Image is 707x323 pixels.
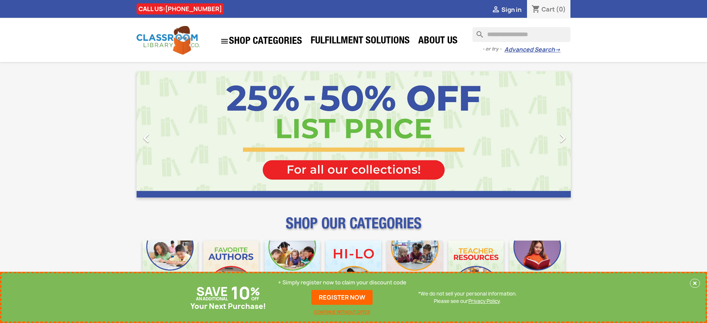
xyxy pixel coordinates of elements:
img: CLC_Phonics_And_Decodables_Mobile.jpg [265,241,320,296]
i:  [491,6,500,14]
input: Search [472,27,570,42]
img: CLC_Favorite_Authors_Mobile.jpg [203,241,259,296]
a:  Sign in [491,6,521,14]
ul: Carousel container [137,71,571,198]
a: Next [505,71,571,198]
a: Fulfillment Solutions [307,34,413,49]
i:  [220,37,229,46]
span: Sign in [501,6,521,14]
img: CLC_HiLo_Mobile.jpg [326,241,381,296]
a: SHOP CATEGORIES [216,33,306,49]
i: shopping_cart [531,5,540,14]
i:  [553,129,572,147]
img: CLC_Bulk_Mobile.jpg [143,241,198,296]
span: → [555,46,560,53]
p: SHOP OUR CATEGORIES [137,221,571,235]
img: CLC_Dyslexia_Mobile.jpg [510,241,565,296]
a: Advanced Search→ [504,46,560,53]
div: CALL US: [137,3,224,14]
i:  [137,129,156,147]
img: Classroom Library Company [137,26,200,55]
a: [PHONE_NUMBER] [165,5,222,13]
a: Previous [137,71,202,198]
span: (0) [556,5,566,13]
span: Cart [541,5,555,13]
img: CLC_Fiction_Nonfiction_Mobile.jpg [387,241,442,296]
a: About Us [415,34,461,49]
span: - or try - [482,45,504,53]
i: search [472,27,481,36]
img: CLC_Teacher_Resources_Mobile.jpg [448,241,504,296]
